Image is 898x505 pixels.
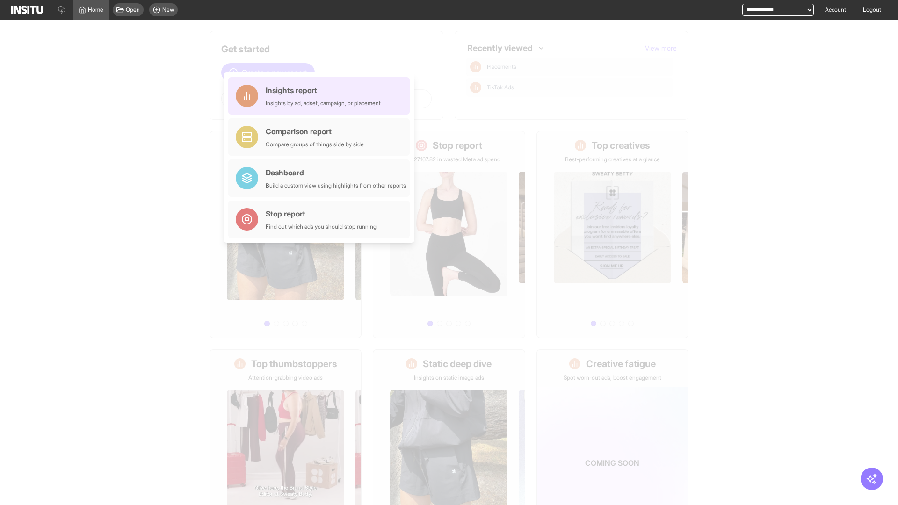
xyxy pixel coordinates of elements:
[266,167,406,178] div: Dashboard
[266,126,364,137] div: Comparison report
[126,6,140,14] span: Open
[88,6,103,14] span: Home
[266,208,377,219] div: Stop report
[266,85,381,96] div: Insights report
[266,223,377,231] div: Find out which ads you should stop running
[266,100,381,107] div: Insights by ad, adset, campaign, or placement
[266,141,364,148] div: Compare groups of things side by side
[11,6,43,14] img: Logo
[266,182,406,189] div: Build a custom view using highlights from other reports
[162,6,174,14] span: New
